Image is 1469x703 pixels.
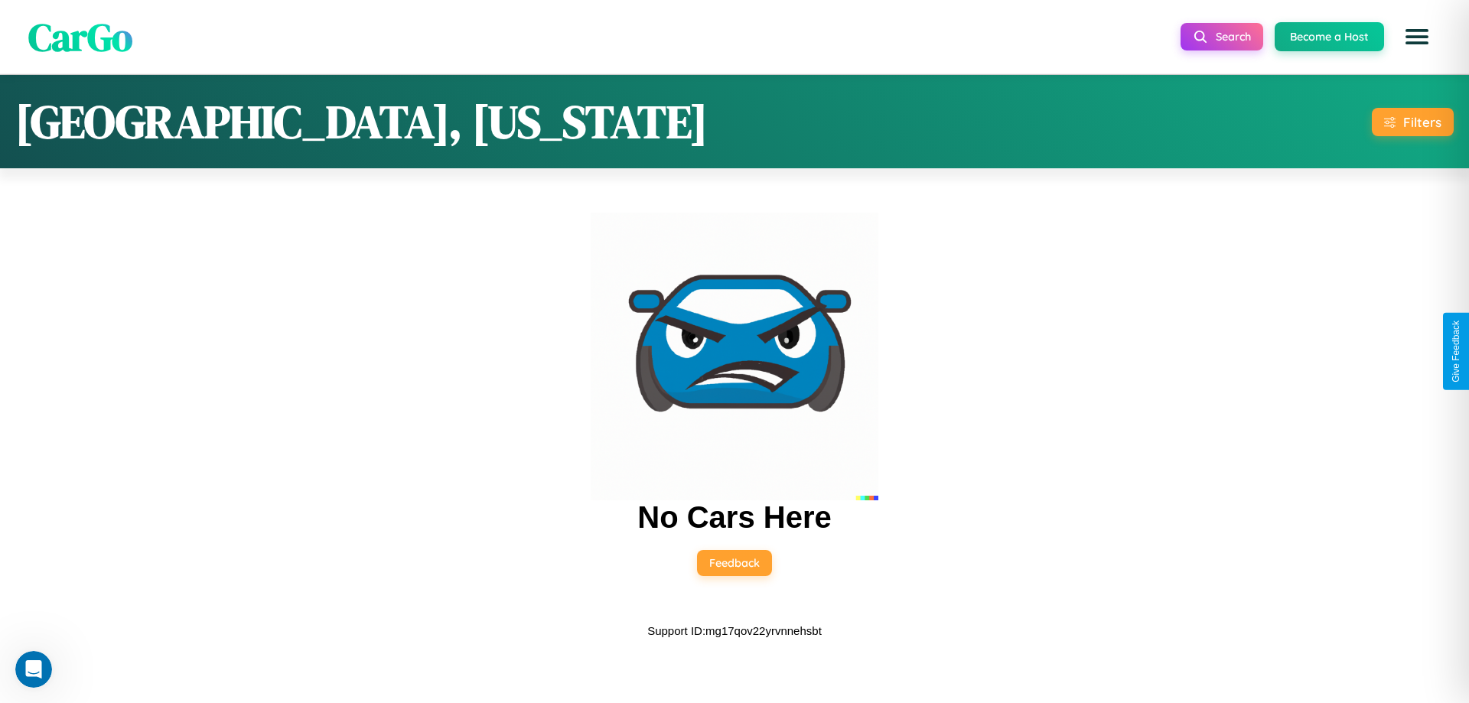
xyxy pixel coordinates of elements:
button: Open menu [1396,15,1438,58]
h2: No Cars Here [637,500,831,535]
div: Filters [1403,114,1441,130]
img: car [591,213,878,500]
button: Feedback [697,550,772,576]
span: CarGo [28,10,132,63]
div: Give Feedback [1451,321,1461,382]
iframe: Intercom live chat [15,651,52,688]
button: Search [1181,23,1263,50]
button: Filters [1372,108,1454,136]
button: Become a Host [1275,22,1384,51]
h1: [GEOGRAPHIC_DATA], [US_STATE] [15,90,708,153]
span: Search [1216,30,1251,44]
p: Support ID: mg17qov22yrvnnehsbt [647,620,822,641]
